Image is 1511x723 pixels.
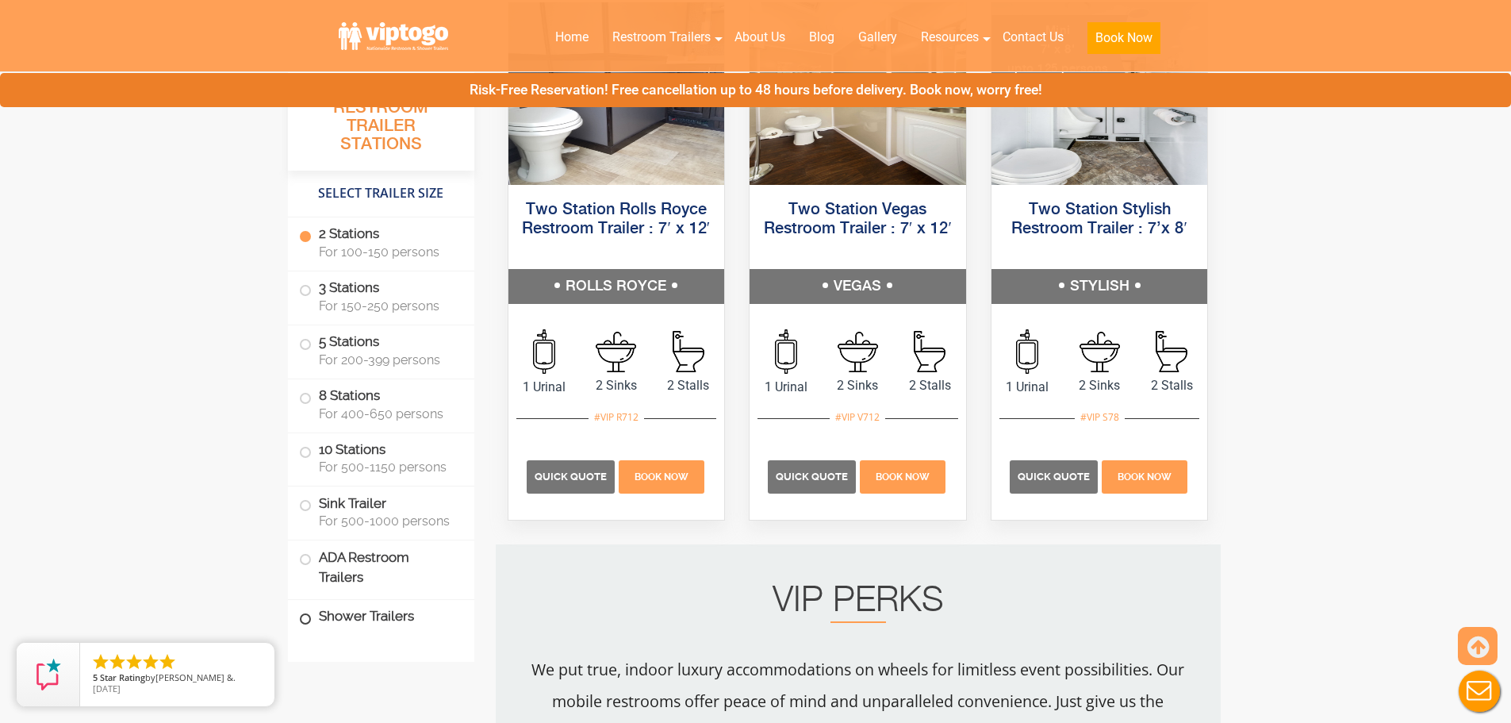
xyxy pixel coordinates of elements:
[288,75,474,171] h3: All Portable Restroom Trailer Stations
[1018,471,1090,483] span: Quick Quote
[830,407,885,428] div: #VIP V712
[1448,660,1511,723] button: Live Chat
[93,671,98,683] span: 5
[838,332,878,372] img: an icon of sink
[991,269,1208,304] h5: STYLISH
[822,376,894,395] span: 2 Sinks
[596,332,636,372] img: an icon of sink
[108,652,127,671] li: 
[991,20,1076,55] a: Contact Us
[1064,376,1136,395] span: 2 Sinks
[580,376,652,395] span: 2 Sinks
[91,652,110,671] li: 
[299,217,463,267] label: 2 Stations
[158,652,177,671] li: 
[750,269,966,304] h5: VEGAS
[909,20,991,55] a: Resources
[141,652,160,671] li: 
[100,671,145,683] span: Star Rating
[846,20,909,55] a: Gallery
[155,671,236,683] span: [PERSON_NAME] &.
[1156,331,1187,372] img: an icon of stall
[775,329,797,374] img: an icon of urinal
[589,407,644,428] div: #VIP R712
[1099,468,1189,483] a: Book Now
[508,269,725,304] h5: ROLLS ROYCE
[527,468,617,483] a: Quick Quote
[299,271,463,321] label: 3 Stations
[527,585,1189,623] h2: VIP PERKS
[125,652,144,671] li: 
[319,352,455,367] span: For 200-399 persons
[288,179,474,209] h4: Select Trailer Size
[894,376,966,395] span: 2 Stalls
[1087,22,1160,54] button: Book Now
[1011,202,1187,237] a: Two Station Stylish Restroom Trailer : 7’x 8′
[673,331,704,372] img: an icon of stall
[991,378,1064,397] span: 1 Urinal
[914,331,945,372] img: an icon of stall
[768,468,858,483] a: Quick Quote
[93,683,121,694] span: [DATE]
[616,468,706,483] a: Book Now
[319,298,455,313] span: For 150-250 persons
[508,378,581,397] span: 1 Urinal
[776,471,848,483] span: Quick Quote
[750,378,822,397] span: 1 Urinal
[93,673,262,684] span: by
[319,460,455,475] span: For 500-1150 persons
[299,540,463,594] label: ADA Restroom Trailers
[543,20,600,55] a: Home
[299,379,463,429] label: 8 Stations
[600,20,723,55] a: Restroom Trailers
[299,600,463,634] label: Shower Trailers
[1118,471,1172,483] span: Book Now
[33,659,64,690] img: Review Rating
[723,20,797,55] a: About Us
[299,433,463,483] label: 10 Stations
[1080,332,1120,372] img: an icon of sink
[522,202,710,237] a: Two Station Rolls Royce Restroom Trailer : 7′ x 12′
[1010,468,1100,483] a: Quick Quote
[535,471,607,483] span: Quick Quote
[1075,407,1125,428] div: #VIP S78
[319,406,455,421] span: For 400-650 persons
[1016,329,1038,374] img: an icon of urinal
[319,244,455,260] span: For 100-150 persons
[858,468,948,483] a: Book Now
[1136,376,1208,395] span: 2 Stalls
[764,202,952,237] a: Two Station Vegas Restroom Trailer : 7′ x 12′
[1076,20,1172,63] a: Book Now
[797,20,846,55] a: Blog
[533,329,555,374] img: an icon of urinal
[876,471,930,483] span: Book Now
[652,376,724,395] span: 2 Stalls
[299,486,463,536] label: Sink Trailer
[635,471,688,483] span: Book Now
[319,513,455,529] span: For 500-1000 persons
[299,325,463,375] label: 5 Stations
